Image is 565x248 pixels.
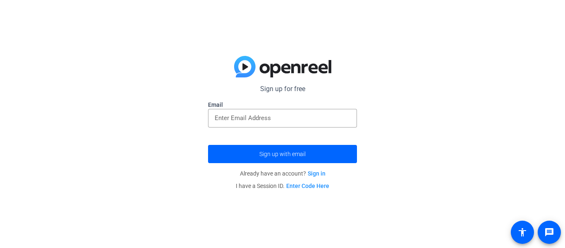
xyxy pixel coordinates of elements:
a: Enter Code Here [286,183,329,189]
label: Email [208,101,357,109]
mat-icon: message [544,227,554,237]
span: Already have an account? [240,170,326,177]
mat-icon: accessibility [517,227,527,237]
img: blue-gradient.svg [234,56,331,77]
input: Enter Email Address [215,113,350,123]
a: Sign in [308,170,326,177]
p: Sign up for free [208,84,357,94]
span: I have a Session ID. [236,183,329,189]
button: Sign up with email [208,145,357,163]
